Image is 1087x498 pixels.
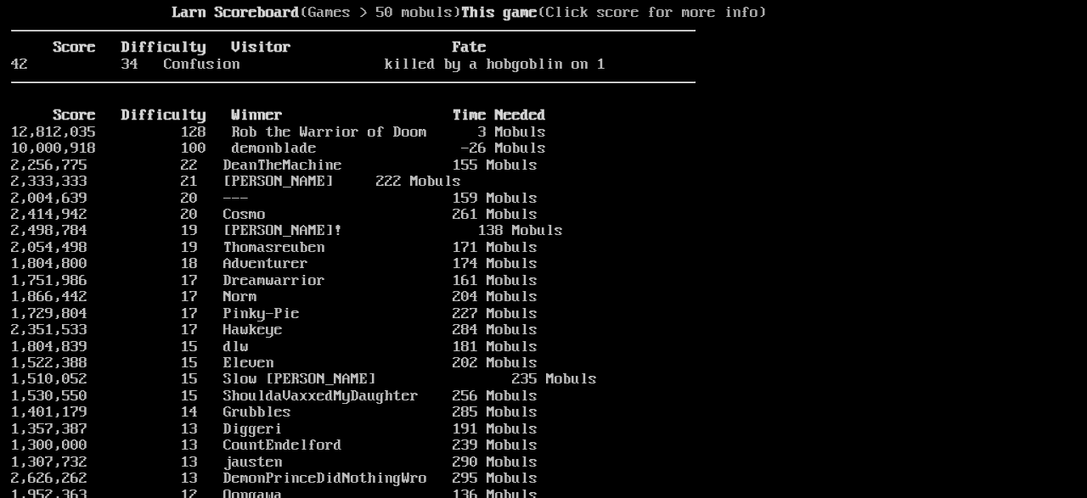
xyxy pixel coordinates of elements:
a: 1,530,550 15 ShouldaVaxxedMyDaughter 256 Mobuls [11,388,538,405]
a: 2,498,784 19 [PERSON_NAME]! 138 Mobuls [11,222,563,239]
a: 2,333,333 21 [PERSON_NAME] 222 Mobuls [11,173,461,190]
a: 2,351,533 17 Hawkeye 284 Mobuls [11,322,538,339]
a: 1,522,388 15 Eleven 202 Mobuls [11,355,538,372]
a: 2,626,262 13 DemonPrinceDidNothingWro 295 Mobuls [11,470,538,487]
a: 2,256,775 22 DeanTheMachine 155 Mobuls [11,157,538,174]
a: 1,751,986 17 Dreamwarrior 161 Mobuls [11,272,538,289]
larn: (Games > 50 mobuls) (Click score for more info) Click on a score for more information ---- Reload... [11,5,696,473]
a: 12,812,035 128 Rob the Warrior of Doom 3 Mobuls [11,124,546,141]
a: 1,510,052 15 Slow [PERSON_NAME] 235 Mobuls [11,371,597,388]
a: 1,804,839 15 dlw 181 Mobuls [11,339,538,355]
a: 1,866,442 17 Norm 204 Mobuls [11,288,538,305]
a: 42 34 Confusion killed by a hobgoblin on 1 [11,56,605,73]
b: Score Difficulty Winner Time Needed [54,107,546,124]
a: 1,804,800 18 Adventurer 174 Mobuls [11,255,538,272]
a: 1,401,179 14 Grubbles 285 Mobuls [11,404,538,421]
b: Score Difficulty Visitor Fate [54,39,487,56]
b: This game [461,4,538,21]
b: Larn Scoreboard [172,4,300,21]
a: 1,729,804 17 Pinky-Pie 227 Mobuls [11,305,538,322]
a: 1,357,387 13 Diggeri 191 Mobuls [11,421,538,438]
a: 2,054,498 19 Thomasreuben 171 Mobuls [11,239,538,256]
a: 2,414,942 20 Cosmo 261 Mobuls [11,206,538,223]
a: 1,307,732 13 jausten 290 Mobuls [11,454,538,471]
a: 10,000,918 100 demonblade -26 Mobuls [11,140,546,157]
a: 2,004,639 20 --- 159 Mobuls [11,190,538,207]
a: 1,300,000 13 CountEndelford 239 Mobuls [11,437,538,454]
